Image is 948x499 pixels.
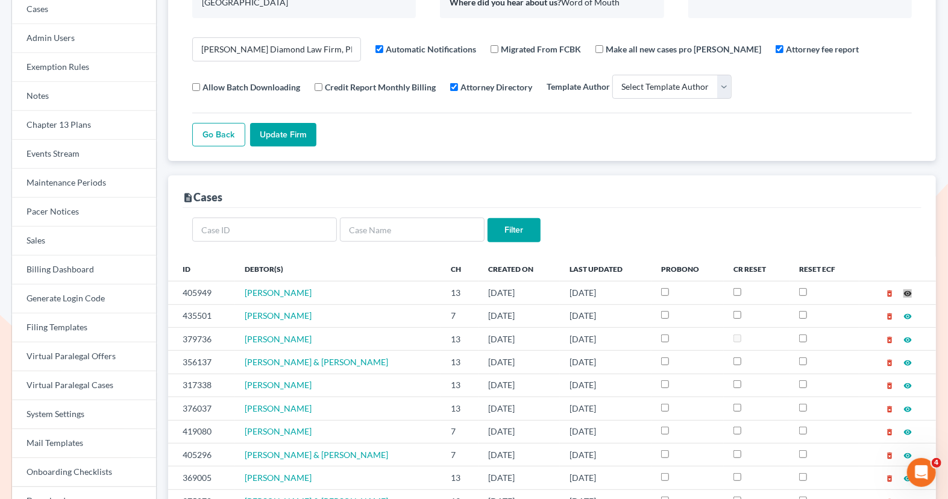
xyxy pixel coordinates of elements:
[560,327,651,350] td: [DATE]
[560,257,651,281] th: Last Updated
[903,403,912,413] a: visibility
[441,443,479,466] td: 7
[479,466,560,489] td: [DATE]
[560,374,651,397] td: [DATE]
[479,351,560,374] td: [DATE]
[903,380,912,390] a: visibility
[903,426,912,436] a: visibility
[441,397,479,420] td: 13
[202,81,300,93] label: Allow Batch Downloading
[12,198,156,227] a: Pacer Notices
[903,310,912,321] a: visibility
[340,218,485,242] input: Case Name
[235,257,441,281] th: Debtor(s)
[547,80,610,93] label: Template Author
[192,218,337,242] input: Case ID
[479,257,560,281] th: Created On
[245,472,312,483] a: [PERSON_NAME]
[168,466,235,489] td: 369005
[245,357,388,367] a: [PERSON_NAME] & [PERSON_NAME]
[885,334,894,344] a: delete_forever
[245,426,312,436] a: [PERSON_NAME]
[885,289,894,298] i: delete_forever
[885,312,894,321] i: delete_forever
[441,374,479,397] td: 13
[325,81,436,93] label: Credit Report Monthly Billing
[903,381,912,390] i: visibility
[885,359,894,367] i: delete_forever
[441,466,479,489] td: 13
[903,334,912,344] a: visibility
[885,381,894,390] i: delete_forever
[386,43,476,55] label: Automatic Notifications
[724,257,789,281] th: CR Reset
[560,281,651,304] td: [DATE]
[12,227,156,256] a: Sales
[168,304,235,327] td: 435501
[903,289,912,298] i: visibility
[479,304,560,327] td: [DATE]
[885,405,894,413] i: delete_forever
[903,312,912,321] i: visibility
[168,327,235,350] td: 379736
[932,458,941,468] span: 4
[168,374,235,397] td: 317338
[885,380,894,390] a: delete_forever
[903,428,912,436] i: visibility
[12,256,156,284] a: Billing Dashboard
[245,380,312,390] span: [PERSON_NAME]
[441,304,479,327] td: 7
[12,24,156,53] a: Admin Users
[12,313,156,342] a: Filing Templates
[903,450,912,460] a: visibility
[245,310,312,321] span: [PERSON_NAME]
[479,397,560,420] td: [DATE]
[12,342,156,371] a: Virtual Paralegal Offers
[885,472,894,483] a: delete_forever
[903,474,912,483] i: visibility
[168,351,235,374] td: 356137
[651,257,724,281] th: ProBono
[479,374,560,397] td: [DATE]
[479,420,560,443] td: [DATE]
[560,351,651,374] td: [DATE]
[606,43,761,55] label: Make all new cases pro [PERSON_NAME]
[12,429,156,458] a: Mail Templates
[786,43,859,55] label: Attorney fee report
[903,336,912,344] i: visibility
[192,123,245,147] a: Go Back
[885,450,894,460] a: delete_forever
[441,281,479,304] td: 13
[907,458,936,487] iframe: Intercom live chat
[560,420,651,443] td: [DATE]
[245,287,312,298] span: [PERSON_NAME]
[903,287,912,298] a: visibility
[250,123,316,147] input: Update Firm
[168,397,235,420] td: 376037
[885,357,894,367] a: delete_forever
[168,420,235,443] td: 419080
[560,443,651,466] td: [DATE]
[441,351,479,374] td: 13
[885,403,894,413] a: delete_forever
[12,53,156,82] a: Exemption Rules
[441,327,479,350] td: 13
[479,327,560,350] td: [DATE]
[903,405,912,413] i: visibility
[168,443,235,466] td: 405296
[245,403,312,413] span: [PERSON_NAME]
[12,400,156,429] a: System Settings
[12,458,156,487] a: Onboarding Checklists
[903,357,912,367] a: visibility
[885,310,894,321] a: delete_forever
[245,450,388,460] a: [PERSON_NAME] & [PERSON_NAME]
[183,192,193,203] i: description
[12,140,156,169] a: Events Stream
[885,336,894,344] i: delete_forever
[488,218,541,242] input: Filter
[12,82,156,111] a: Notes
[560,397,651,420] td: [DATE]
[885,428,894,436] i: delete_forever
